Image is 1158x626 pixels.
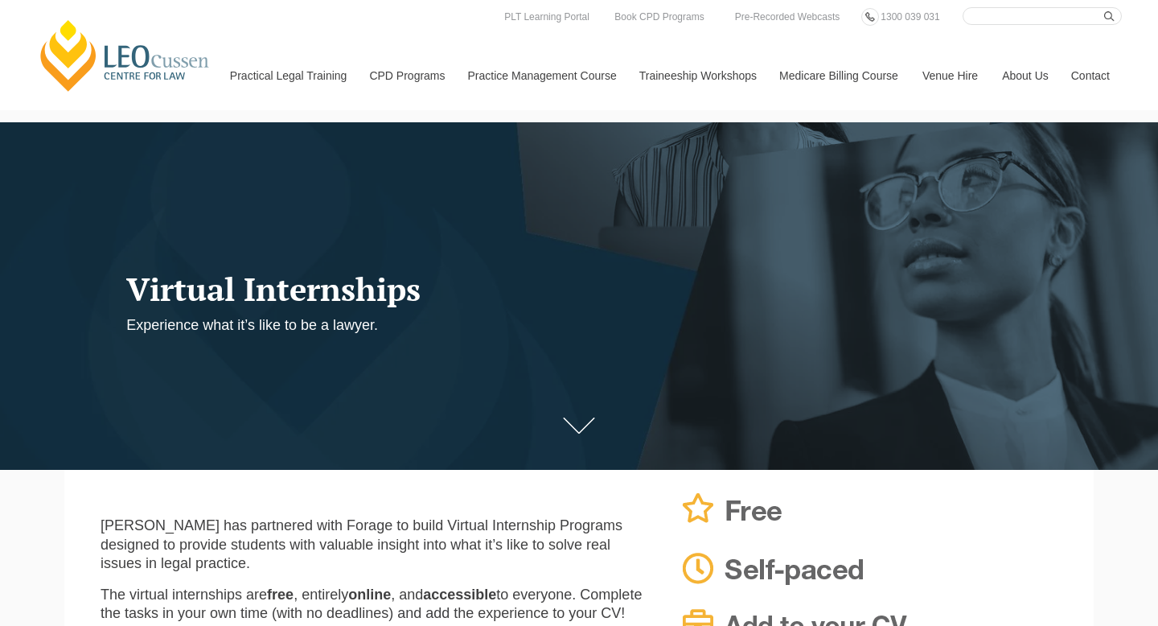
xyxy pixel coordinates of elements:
[627,41,767,110] a: Traineeship Workshops
[126,316,760,335] p: Experience what it’s like to be a lawyer.
[910,41,990,110] a: Venue Hire
[610,8,708,26] a: Book CPD Programs
[456,41,627,110] a: Practice Management Course
[1050,518,1118,586] iframe: LiveChat chat widget
[423,587,496,603] strong: accessible
[101,586,649,624] p: The virtual internships are , entirely , and to everyone. Complete the tasks in your own time (wi...
[267,587,294,603] strong: free
[357,41,455,110] a: CPD Programs
[500,8,593,26] a: PLT Learning Portal
[881,11,939,23] span: 1300 039 031
[731,8,844,26] a: Pre-Recorded Webcasts
[36,18,214,93] a: [PERSON_NAME] Centre for Law
[348,587,391,603] strong: online
[218,41,358,110] a: Practical Legal Training
[1059,41,1122,110] a: Contact
[767,41,910,110] a: Medicare Billing Course
[101,517,649,573] p: [PERSON_NAME] has partnered with Forage to build Virtual Internship Programs designed to provide ...
[990,41,1059,110] a: About Us
[877,8,943,26] a: 1300 039 031
[126,271,760,307] h1: Virtual Internships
